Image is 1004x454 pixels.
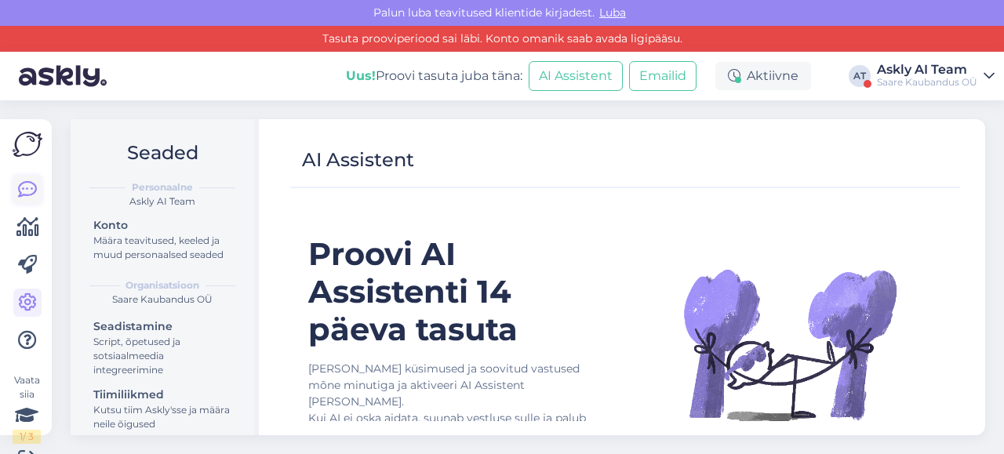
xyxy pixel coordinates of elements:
div: Vaata siia [13,373,41,444]
div: Kutsu tiim Askly'sse ja määra neile õigused [93,403,235,431]
div: [PERSON_NAME] küsimused ja soovitud vastused mõne minutiga ja aktiveeri AI Assistent [PERSON_NAME... [308,361,613,443]
div: AI Assistent [302,145,414,175]
span: Luba [595,5,631,20]
div: Askly AI Team [83,194,242,209]
div: Script, õpetused ja sotsiaalmeedia integreerimine [93,335,235,377]
div: Askly AI Team [877,64,977,76]
div: Saare Kaubandus OÜ [83,292,242,307]
b: Uus! [346,68,376,83]
div: AT [849,65,871,87]
img: Askly Logo [13,132,42,157]
b: Organisatsioon [125,278,199,292]
div: Määra teavitused, keeled ja muud personaalsed seaded [93,234,235,262]
div: Aktiivne [715,62,811,90]
a: Askly AI TeamSaare Kaubandus OÜ [877,64,995,89]
div: Saare Kaubandus OÜ [877,76,977,89]
div: Proovi tasuta juba täna: [346,67,522,85]
h1: Proovi AI Assistenti 14 päeva tasuta [308,235,613,348]
a: SeadistamineScript, õpetused ja sotsiaalmeedia integreerimine [86,316,242,380]
b: Personaalne [132,180,193,194]
a: TiimiliikmedKutsu tiim Askly'sse ja määra neile õigused [86,384,242,434]
button: AI Assistent [529,61,623,91]
div: Tiimiliikmed [93,387,235,403]
div: Seadistamine [93,318,235,335]
div: Konto [93,217,235,234]
a: KontoMäära teavitused, keeled ja muud personaalsed seaded [86,215,242,264]
button: Emailid [629,61,697,91]
h2: Seaded [83,138,242,168]
div: 1 / 3 [13,430,41,444]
